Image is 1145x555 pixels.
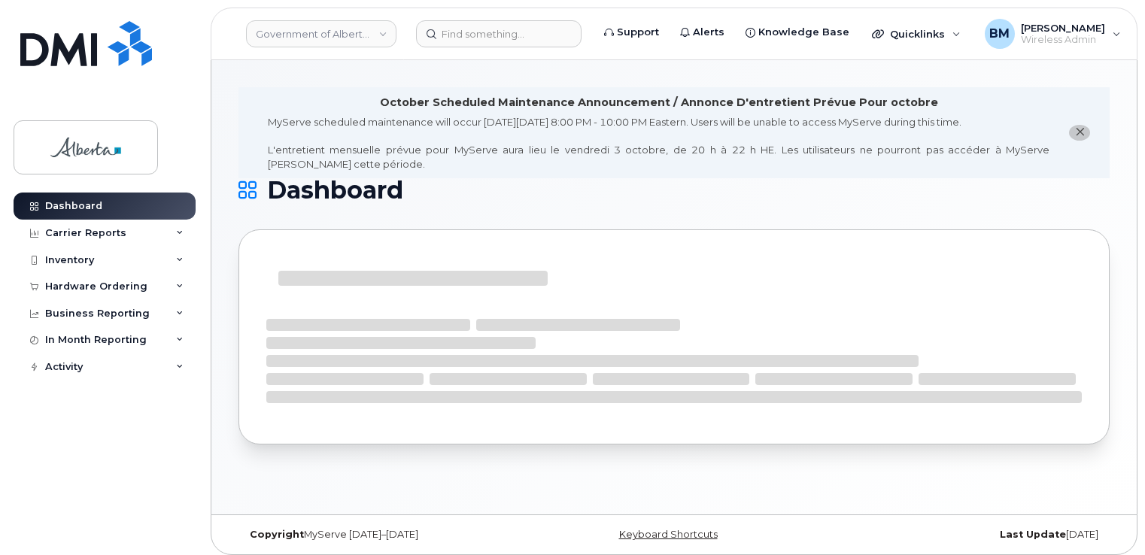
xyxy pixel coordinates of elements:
[238,529,529,541] div: MyServe [DATE]–[DATE]
[267,179,403,202] span: Dashboard
[268,115,1049,171] div: MyServe scheduled maintenance will occur [DATE][DATE] 8:00 PM - 10:00 PM Eastern. Users will be u...
[819,529,1110,541] div: [DATE]
[619,529,718,540] a: Keyboard Shortcuts
[1069,125,1090,141] button: close notification
[1000,529,1066,540] strong: Last Update
[250,529,304,540] strong: Copyright
[380,95,938,111] div: October Scheduled Maintenance Announcement / Annonce D'entretient Prévue Pour octobre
